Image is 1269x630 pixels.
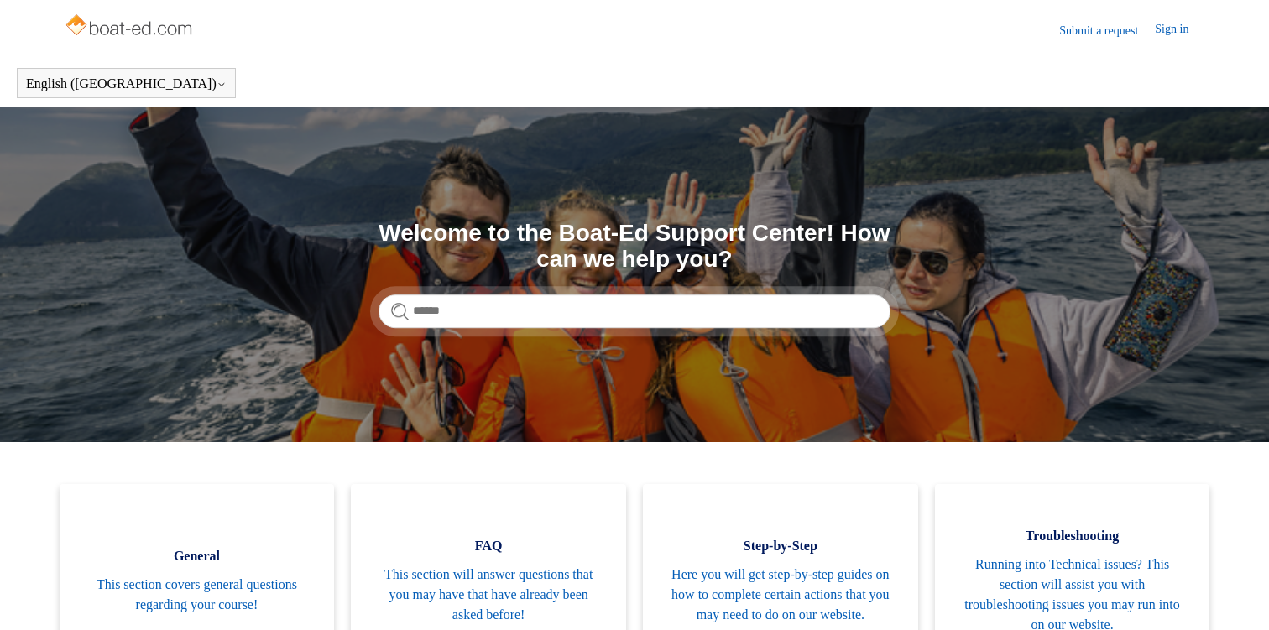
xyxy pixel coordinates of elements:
a: Submit a request [1059,22,1155,39]
span: This section covers general questions regarding your course! [85,575,310,615]
span: Step-by-Step [668,536,893,556]
span: This section will answer questions that you may have that have already been asked before! [376,565,601,625]
span: FAQ [376,536,601,556]
span: General [85,546,310,566]
h1: Welcome to the Boat-Ed Support Center! How can we help you? [379,221,890,273]
span: Here you will get step-by-step guides on how to complete certain actions that you may need to do ... [668,565,893,625]
button: English ([GEOGRAPHIC_DATA]) [26,76,227,91]
span: Troubleshooting [960,526,1185,546]
a: Sign in [1155,20,1205,40]
input: Search [379,294,890,328]
img: Boat-Ed Help Center home page [64,10,197,44]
